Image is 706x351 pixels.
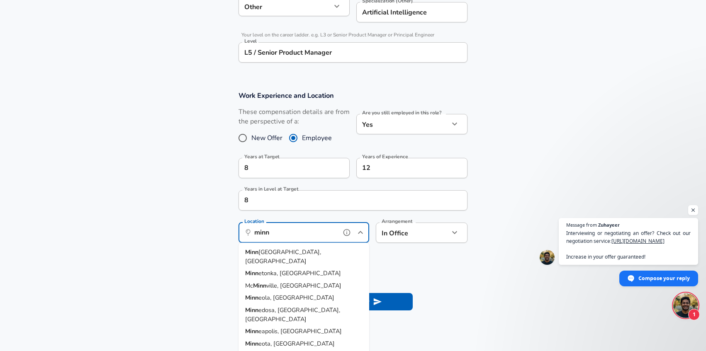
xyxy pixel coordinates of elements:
input: 0 [239,158,331,178]
label: These compensation details are from the perspective of a: [239,107,350,126]
strong: Minn [245,306,258,314]
input: L3 [242,46,464,59]
span: Your level on the career ladder. e.g. L3 or Senior Product Manager or Principal Engineer [239,32,467,38]
label: Arrangement [382,219,412,224]
span: Mc [245,281,253,289]
label: Are you still employed in this role? [362,110,441,115]
span: eola, [GEOGRAPHIC_DATA] [258,293,334,302]
div: Yes [356,114,449,134]
span: [GEOGRAPHIC_DATA], [GEOGRAPHIC_DATA] [245,248,321,265]
strong: Minn [245,339,258,347]
span: New Offer [251,133,282,143]
button: Close [355,227,366,238]
input: 7 [356,158,449,178]
strong: Minn [245,269,258,277]
label: Years at Target [244,154,280,159]
span: ville, [GEOGRAPHIC_DATA] [266,281,341,289]
div: In Office [376,223,437,243]
span: Compose your reply [638,271,690,286]
strong: Minn [245,327,258,335]
label: Years of Experience [362,154,408,159]
label: Years in Level at Target [244,186,299,191]
label: Location [244,219,264,224]
h3: Work Experience and Location [239,91,467,100]
span: Message from [566,223,597,227]
span: etonka, [GEOGRAPHIC_DATA] [258,269,341,277]
strong: Minn [245,293,258,302]
span: edosa, [GEOGRAPHIC_DATA], [GEOGRAPHIC_DATA] [245,306,340,323]
span: eapolis, [GEOGRAPHIC_DATA] [258,327,342,335]
span: Employee [302,133,332,143]
input: 1 [239,190,449,211]
strong: Minn [253,281,266,289]
span: Interviewing or negotiating an offer? Check out our negotiation service: Increase in your offer g... [566,229,691,261]
label: Level [244,39,257,44]
div: Open chat [673,293,698,318]
span: 1 [688,309,700,320]
strong: Minn [245,248,258,256]
span: Zuhayeer [598,223,620,227]
span: eota, [GEOGRAPHIC_DATA] [258,339,335,347]
button: help [341,226,353,239]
